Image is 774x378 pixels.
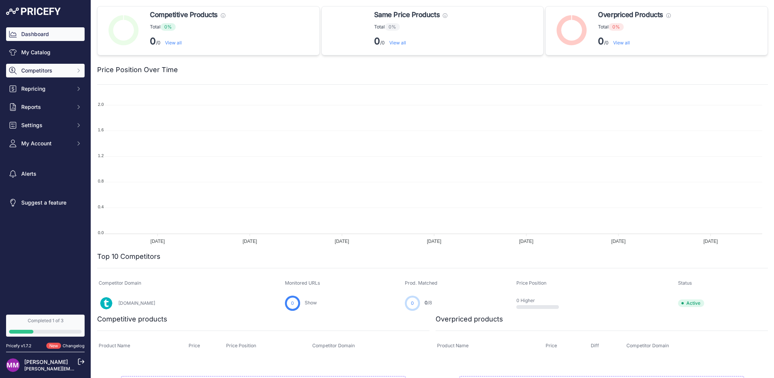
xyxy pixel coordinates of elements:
[24,366,141,372] a: [PERSON_NAME][EMAIL_ADDRESS][DOMAIN_NAME]
[678,299,704,307] span: Active
[118,300,155,306] a: [DOMAIN_NAME]
[6,46,85,59] a: My Catalog
[9,318,82,324] div: Completed 1 of 3
[389,40,406,46] a: View all
[437,343,469,348] span: Product Name
[21,103,71,111] span: Reports
[6,315,85,337] a: Completed 1 of 3
[21,85,71,93] span: Repricing
[609,23,624,31] span: 0%
[98,102,104,107] tspan: 2.0
[291,300,294,307] span: 0
[374,9,440,20] span: Same Price Products
[611,239,626,244] tspan: [DATE]
[626,343,669,348] span: Competitor Domain
[6,100,85,114] button: Reports
[21,67,71,74] span: Competitors
[226,343,256,348] span: Price Position
[99,343,130,348] span: Product Name
[21,121,71,129] span: Settings
[516,298,565,304] p: 0 Higher
[151,239,165,244] tspan: [DATE]
[46,343,61,349] span: New
[97,65,178,75] h2: Price Position Over Time
[99,280,141,286] span: Competitor Domain
[405,280,437,286] span: Prod. Matched
[546,343,557,348] span: Price
[374,23,447,31] p: Total
[189,343,200,348] span: Price
[63,343,85,348] a: Changelog
[305,300,317,306] a: Show
[411,300,414,307] span: 0
[6,137,85,150] button: My Account
[21,140,71,147] span: My Account
[374,35,447,47] p: /0
[285,280,320,286] span: Monitored URLs
[703,239,718,244] tspan: [DATE]
[242,239,257,244] tspan: [DATE]
[427,239,441,244] tspan: [DATE]
[6,27,85,41] a: Dashboard
[678,280,692,286] span: Status
[98,153,104,158] tspan: 1.2
[335,239,349,244] tspan: [DATE]
[98,179,104,183] tspan: 0.8
[6,27,85,306] nav: Sidebar
[97,251,160,262] h2: Top 10 Competitors
[6,167,85,181] a: Alerts
[436,314,503,324] h2: Overpriced products
[150,9,218,20] span: Competitive Products
[6,196,85,209] a: Suggest a feature
[598,23,670,31] p: Total
[98,205,104,209] tspan: 0.4
[98,128,104,132] tspan: 1.6
[165,40,182,46] a: View all
[516,280,546,286] span: Price Position
[425,300,432,306] a: 0/8
[6,82,85,96] button: Repricing
[6,343,31,349] div: Pricefy v1.7.2
[613,40,630,46] a: View all
[425,300,428,306] span: 0
[6,8,61,15] img: Pricefy Logo
[374,36,380,47] strong: 0
[160,23,176,31] span: 0%
[591,343,599,348] span: Diff
[519,239,533,244] tspan: [DATE]
[97,314,167,324] h2: Competitive products
[312,343,355,348] span: Competitor Domain
[150,35,225,47] p: /0
[98,230,104,235] tspan: 0.0
[385,23,400,31] span: 0%
[598,36,604,47] strong: 0
[598,9,663,20] span: Overpriced Products
[598,35,670,47] p: /0
[150,36,156,47] strong: 0
[6,64,85,77] button: Competitors
[6,118,85,132] button: Settings
[24,359,68,365] a: [PERSON_NAME]
[150,23,225,31] p: Total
